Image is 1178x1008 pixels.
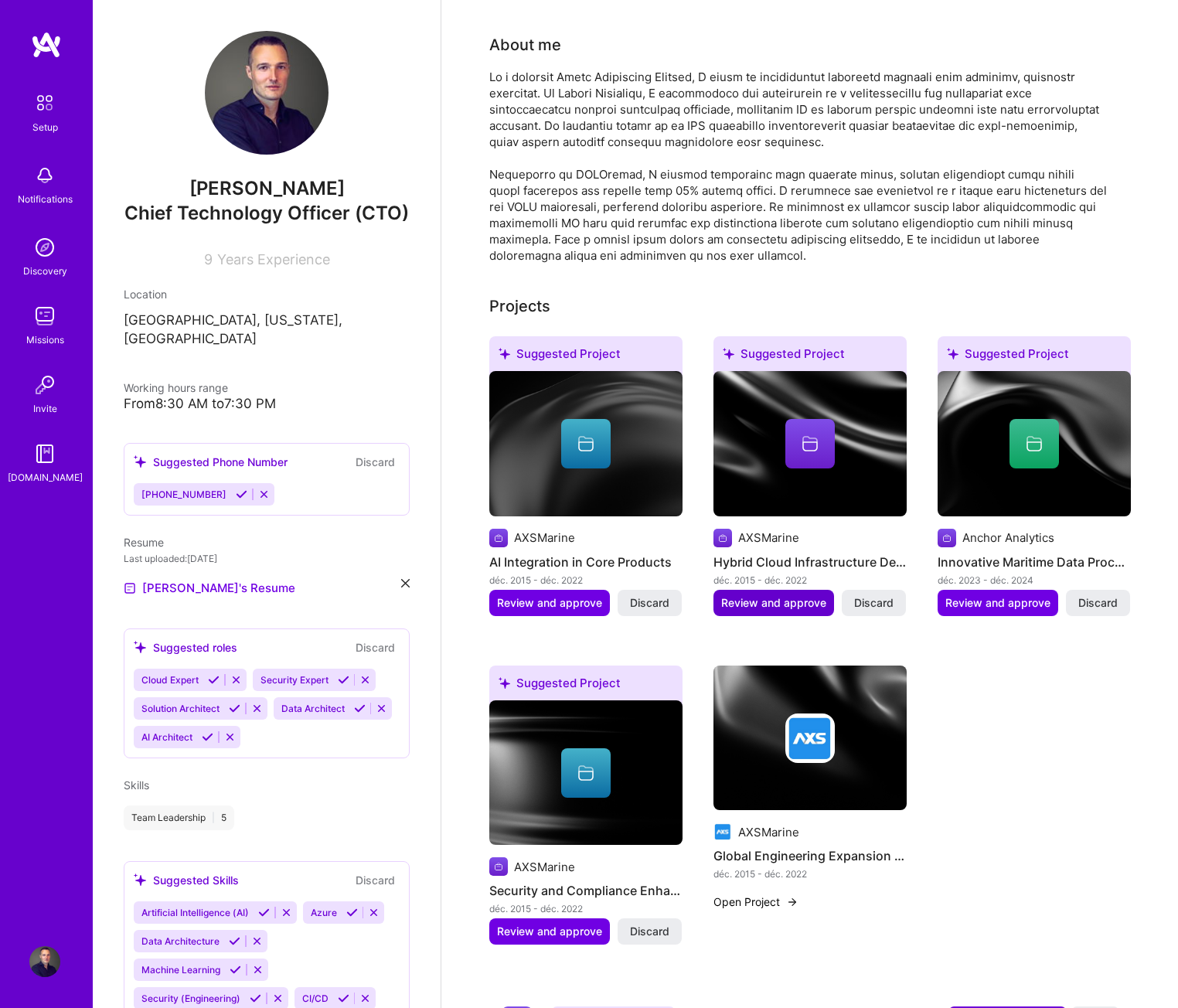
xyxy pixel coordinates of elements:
[202,731,213,743] i: Accept
[124,805,234,830] div: Team Leadership 5
[489,918,610,945] button: Review and approve
[618,918,682,945] button: Discard
[713,666,907,811] img: cover
[713,529,732,547] img: Company logo
[1078,595,1118,611] span: Discard
[359,674,371,686] i: Reject
[630,924,669,939] span: Discard
[141,674,199,686] span: Cloud Expert
[489,529,508,547] img: Company logo
[272,993,284,1004] i: Reject
[785,713,835,763] img: Company logo
[260,674,329,686] span: Security Expert
[217,251,330,267] span: Years Experience
[368,907,380,918] i: Reject
[854,595,894,611] span: Discard
[229,935,240,947] i: Accept
[376,703,387,714] i: Reject
[947,348,958,359] i: icon SuggestedTeams
[134,872,239,888] div: Suggested Skills
[713,846,907,866] h4: Global Engineering Expansion and Innovation
[29,946,60,977] img: User Avatar
[713,822,732,841] img: Company logo
[18,191,73,207] div: Notifications
[489,33,561,56] div: About me
[141,907,249,918] span: Artificial Intelligence (AI)
[229,703,240,714] i: Accept
[489,857,508,876] img: Company logo
[1066,590,1130,616] button: Discard
[124,582,136,594] img: Resume
[721,595,826,611] span: Review and approve
[489,295,550,318] div: Projects
[499,348,510,359] i: icon SuggestedTeams
[489,69,1108,264] div: Lo i dolorsit Ametc Adipiscing Elitsed, D eiusm te incididuntut laboreetd magnaali enim adminimv,...
[134,641,147,654] i: icon SuggestedTeams
[134,873,147,887] i: icon SuggestedTeams
[141,964,220,976] span: Machine Learning
[489,901,683,917] div: déc. 2015 - déc. 2022
[258,907,270,918] i: Accept
[141,935,220,947] span: Data Architecture
[29,160,60,191] img: bell
[738,530,799,546] div: AXSMarine
[618,590,682,616] button: Discard
[514,859,575,875] div: AXSMarine
[842,590,906,616] button: Discard
[713,371,907,516] img: cover
[489,666,683,707] div: Suggested Project
[29,301,60,332] img: teamwork
[250,993,261,1004] i: Accept
[938,336,1131,377] div: Suggested Project
[938,590,1058,616] button: Review and approve
[124,177,410,200] span: [PERSON_NAME]
[489,572,683,588] div: déc. 2015 - déc. 2022
[359,993,371,1004] i: Reject
[302,993,329,1004] span: CI/CD
[281,703,345,714] span: Data Architect
[33,400,57,417] div: Invite
[29,369,60,400] img: Invite
[141,703,220,714] span: Solution Architect
[311,907,337,918] span: Azure
[354,703,366,714] i: Accept
[499,677,510,689] i: icon SuggestedTeams
[281,907,292,918] i: Reject
[351,639,400,656] button: Discard
[346,907,358,918] i: Accept
[141,993,240,1004] span: Security (Engineering)
[938,552,1131,572] h4: Innovative Maritime Data Processing Solution
[204,251,213,267] span: 9
[786,896,798,908] img: arrow-right
[134,639,237,656] div: Suggested roles
[124,536,164,549] span: Resume
[938,529,956,547] img: Company logo
[497,924,602,939] span: Review and approve
[945,595,1050,611] span: Review and approve
[205,31,329,155] img: User Avatar
[230,964,241,976] i: Accept
[713,894,798,910] button: Open Project
[258,489,270,500] i: Reject
[29,438,60,469] img: guide book
[489,700,683,846] img: cover
[8,469,83,485] div: [DOMAIN_NAME]
[497,595,602,611] span: Review and approve
[514,530,575,546] div: AXSMarine
[141,489,226,500] span: [PHONE_NUMBER]
[124,381,228,394] span: Working hours range
[962,530,1054,546] div: Anchor Analytics
[489,880,683,901] h4: Security and Compliance Enhancement
[723,348,734,359] i: icon SuggestedTeams
[938,572,1131,588] div: déc. 2023 - déc. 2024
[338,993,349,1004] i: Accept
[489,552,683,572] h4: AI Integration in Core Products
[713,552,907,572] h4: Hybrid Cloud Infrastructure Development
[208,674,220,686] i: Accept
[489,336,683,377] div: Suggested Project
[236,489,247,500] i: Accept
[251,935,263,947] i: Reject
[224,731,236,743] i: Reject
[124,550,410,567] div: Last uploaded: [DATE]
[713,866,907,882] div: déc. 2015 - déc. 2022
